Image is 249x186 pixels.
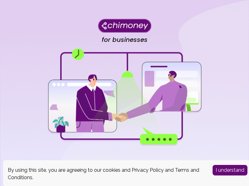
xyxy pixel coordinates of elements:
a: Privacy Policy [132,167,164,173]
img: Chimoney for businesses [98,19,151,33]
div: By using this site, you are agreeing to our cookies and and . [8,166,203,181]
img: for businesses [47,49,202,146]
button: Accept cookies [213,165,247,175]
h4: for businesses [102,36,148,44]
